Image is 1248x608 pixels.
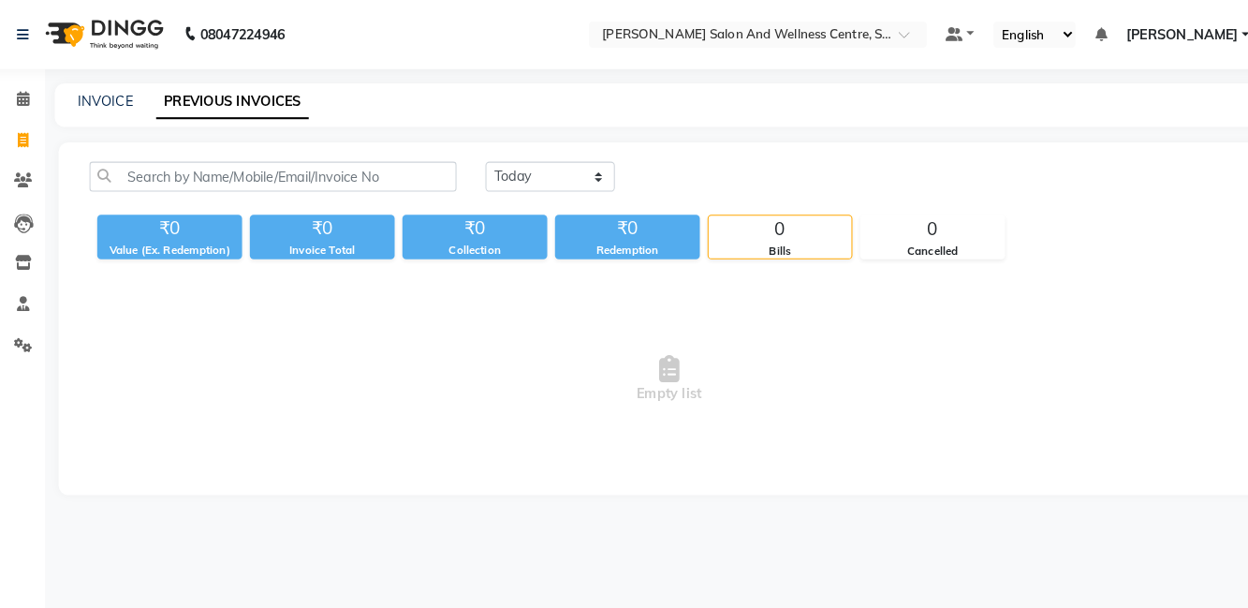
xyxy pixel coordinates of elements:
[403,235,543,251] div: Collection
[255,209,395,235] div: ₹0
[164,82,312,116] a: PREVIOUS INVOICES
[48,7,176,60] img: logo
[99,274,1223,462] span: Empty list
[206,7,288,60] b: 08047224946
[847,210,986,236] div: 0
[403,209,543,235] div: ₹0
[107,235,247,251] div: Value (Ex. Redemption)
[107,209,247,235] div: ₹0
[699,236,838,252] div: Bills
[255,235,395,251] div: Invoice Total
[699,210,838,236] div: 0
[551,235,691,251] div: Redemption
[99,157,455,186] input: Search by Name/Mobile/Email/Invoice No
[1104,24,1212,44] span: [PERSON_NAME]
[88,90,141,107] a: INVOICE
[847,236,986,252] div: Cancelled
[551,209,691,235] div: ₹0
